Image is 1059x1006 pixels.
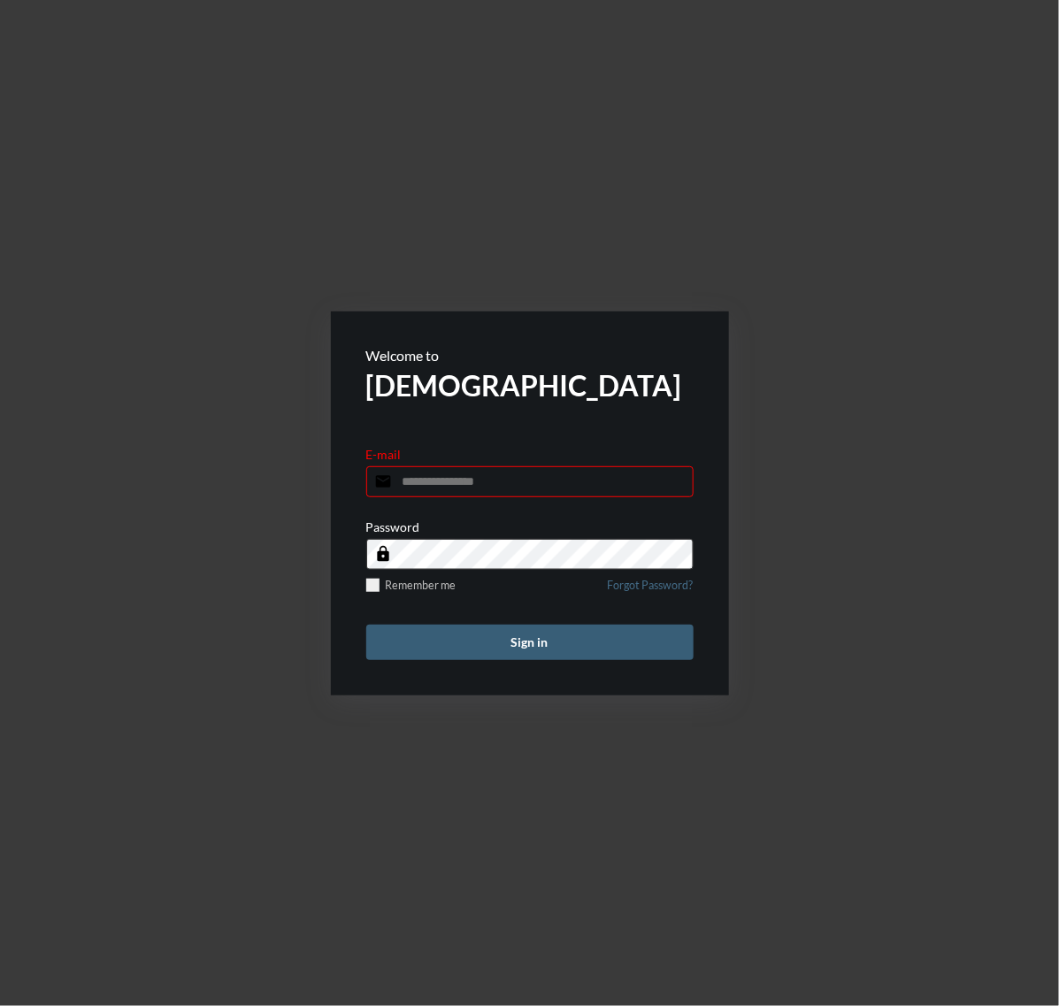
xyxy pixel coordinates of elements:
button: Sign in [366,625,694,660]
a: Forgot Password? [608,579,694,603]
h2: [DEMOGRAPHIC_DATA] [366,368,694,403]
p: E-mail [366,447,402,462]
p: Password [366,519,420,534]
p: Welcome to [366,347,694,364]
label: Remember me [366,579,457,592]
